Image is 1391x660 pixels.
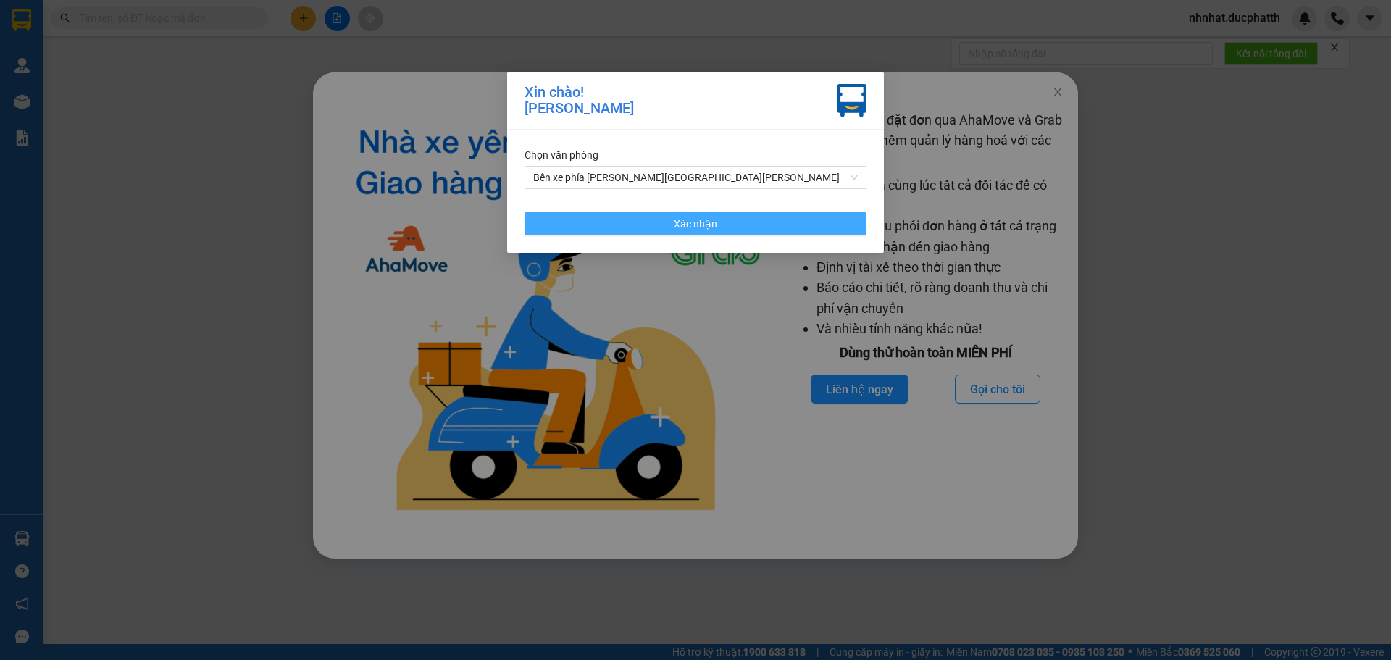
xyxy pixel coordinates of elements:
[525,147,866,163] div: Chọn văn phòng
[525,212,866,235] button: Xác nhận
[674,216,717,232] span: Xác nhận
[837,84,866,117] img: vxr-icon
[525,84,634,117] div: Xin chào! [PERSON_NAME]
[533,167,858,188] span: Bến xe phía Tây Thanh Hóa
